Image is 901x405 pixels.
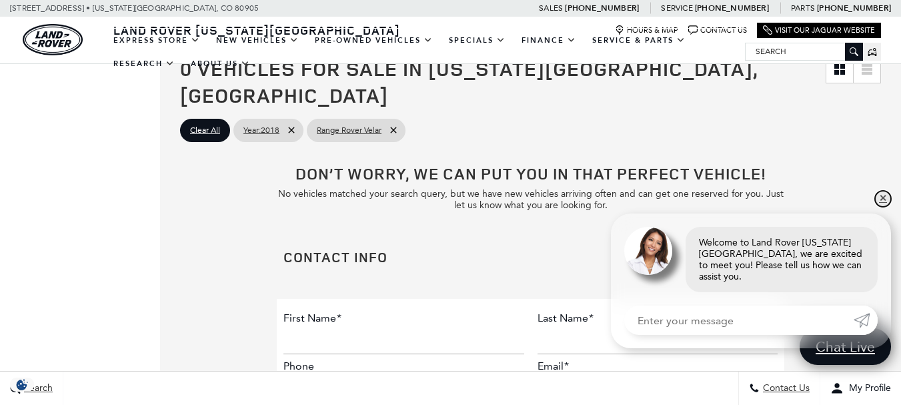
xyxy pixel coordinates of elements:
[317,122,381,139] span: Range Rover Velar
[23,24,83,55] a: land-rover
[180,55,758,109] span: 0 Vehicles for Sale in [US_STATE][GEOGRAPHIC_DATA], [GEOGRAPHIC_DATA]
[113,22,400,38] span: Land Rover [US_STATE][GEOGRAPHIC_DATA]
[190,122,220,139] span: Clear All
[105,29,745,75] nav: Main Navigation
[514,29,584,52] a: Finance
[23,24,83,55] img: Land Rover
[307,29,441,52] a: Pre-Owned Vehicles
[105,29,208,52] a: EXPRESS STORE
[844,383,891,394] span: My Profile
[105,52,183,75] a: Research
[243,125,261,135] span: Year :
[10,3,259,13] a: [STREET_ADDRESS] • [US_STATE][GEOGRAPHIC_DATA], CO 80905
[817,3,891,13] a: [PHONE_NUMBER]
[688,25,747,35] a: Contact Us
[661,3,692,13] span: Service
[565,3,639,13] a: [PHONE_NUMBER]
[208,29,307,52] a: New Vehicles
[791,3,815,13] span: Parts
[7,378,37,392] img: Opt-Out Icon
[183,52,258,75] a: About Us
[283,312,341,324] label: First Name
[105,22,408,38] a: Land Rover [US_STATE][GEOGRAPHIC_DATA]
[854,306,878,335] a: Submit
[538,312,594,324] label: Last Name
[763,25,875,35] a: Visit Our Jaguar Website
[615,25,678,35] a: Hours & Map
[539,3,563,13] span: Sales
[760,383,810,394] span: Contact Us
[7,378,37,392] section: Click to Open Cookie Consent Modal
[538,360,569,372] label: Email
[624,227,672,275] img: Agent profile photo
[283,360,314,372] label: Phone
[695,3,769,13] a: [PHONE_NUMBER]
[820,372,901,405] button: Open user profile menu
[277,188,784,211] p: No vehicles matched your search query, but we have new vehicles arriving often and can get one re...
[283,250,778,264] h2: Contact Info
[243,122,279,139] span: 2018
[686,227,878,292] div: Welcome to Land Rover [US_STATE][GEOGRAPHIC_DATA], we are excited to meet you! Please tell us how...
[624,306,854,335] input: Enter your message
[746,43,862,59] input: Search
[441,29,514,52] a: Specials
[277,165,784,181] h2: Don’t worry, we can put you in that perfect vehicle!
[584,29,694,52] a: Service & Parts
